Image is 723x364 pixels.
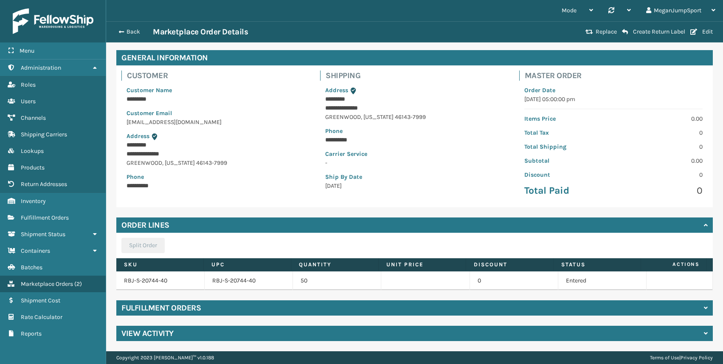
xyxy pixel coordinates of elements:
[619,184,703,197] p: 0
[650,351,713,364] div: |
[325,127,504,135] p: Phone
[325,181,504,190] p: [DATE]
[326,71,509,81] h4: Shipping
[325,158,504,167] p: -
[524,156,608,165] p: Subtotal
[13,8,93,34] img: logo
[121,303,201,313] h4: Fulfillment Orders
[619,156,703,165] p: 0.00
[524,170,608,179] p: Discount
[558,271,647,290] td: Entered
[21,330,42,337] span: Reports
[127,118,305,127] p: [EMAIL_ADDRESS][DOMAIN_NAME]
[127,86,305,95] p: Customer Name
[524,142,608,151] p: Total Shipping
[211,261,283,268] label: UPC
[74,280,82,288] span: ( 2 )
[644,257,705,271] span: Actions
[524,128,608,137] p: Total Tax
[325,172,504,181] p: Ship By Date
[562,7,577,14] span: Mode
[524,184,608,197] p: Total Paid
[21,297,60,304] span: Shipment Cost
[386,261,458,268] label: Unit Price
[127,172,305,181] p: Phone
[127,133,149,140] span: Address
[121,220,169,230] h4: Order Lines
[474,261,546,268] label: Discount
[21,181,67,188] span: Return Addresses
[21,131,67,138] span: Shipping Carriers
[524,86,703,95] p: Order Date
[619,28,688,36] button: Create Return Label
[325,113,504,121] p: GREENWOOD , [US_STATE] 46143-7999
[325,87,348,94] span: Address
[127,71,310,81] h4: Customer
[21,280,73,288] span: Marketplace Orders
[681,355,713,361] a: Privacy Policy
[650,355,679,361] a: Terms of Use
[124,277,167,284] a: RBJ-S-20744-40
[619,128,703,137] p: 0
[127,109,305,118] p: Customer Email
[690,29,697,35] i: Edit
[524,114,608,123] p: Items Price
[21,98,36,105] span: Users
[21,247,50,254] span: Containers
[121,238,165,253] button: Split Order
[116,351,214,364] p: Copyright 2023 [PERSON_NAME]™ v 1.0.188
[325,150,504,158] p: Carrier Service
[525,71,708,81] h4: Master Order
[21,313,62,321] span: Rate Calculator
[21,214,69,221] span: Fulfillment Orders
[21,64,61,71] span: Administration
[21,147,44,155] span: Lookups
[21,198,46,205] span: Inventory
[121,328,174,339] h4: View Activity
[21,231,65,238] span: Shipment Status
[124,261,196,268] label: SKU
[114,28,153,36] button: Back
[21,264,42,271] span: Batches
[299,261,371,268] label: Quantity
[21,164,45,171] span: Products
[293,271,381,290] td: 50
[583,28,619,36] button: Replace
[619,114,703,123] p: 0.00
[20,47,34,54] span: Menu
[470,271,558,290] td: 0
[524,95,703,104] p: [DATE] 05:00:00 pm
[21,81,36,88] span: Roles
[619,142,703,151] p: 0
[688,28,715,36] button: Edit
[619,170,703,179] p: 0
[585,29,593,35] i: Replace
[622,28,628,35] i: Create Return Label
[116,50,713,65] h4: General Information
[21,114,46,121] span: Channels
[127,158,305,167] p: GREENWOOD , [US_STATE] 46143-7999
[153,27,248,37] h3: Marketplace Order Details
[205,271,293,290] td: RBJ-S-20744-40
[561,261,633,268] label: Status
